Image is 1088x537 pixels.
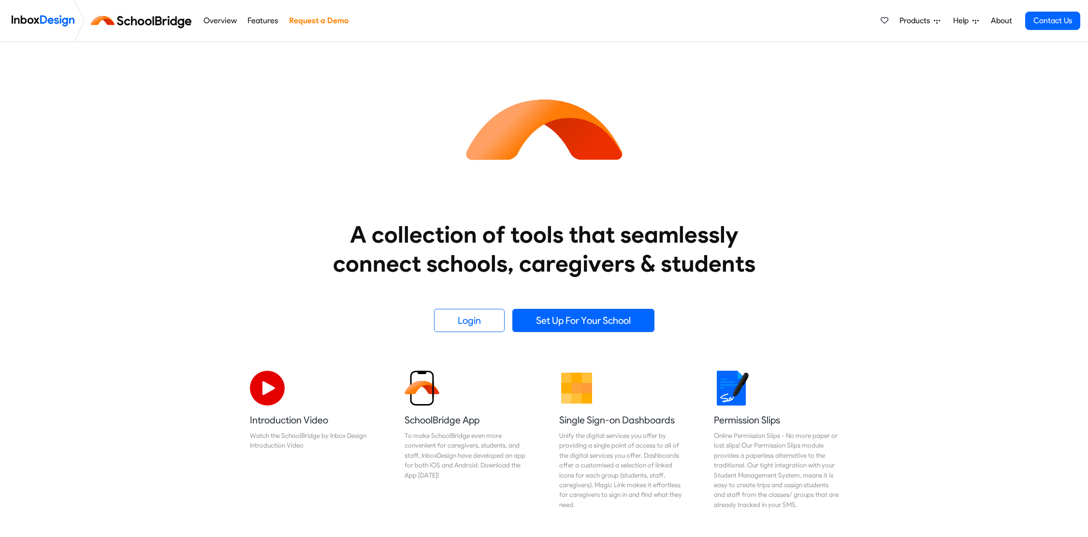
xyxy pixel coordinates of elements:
a: Permission Slips Online Permission Slips - No more paper or lost slips! ​Our Permission Slips mod... [706,363,846,517]
img: 2022_07_11_icon_video_playback.svg [250,371,285,406]
img: 2022_01_18_icon_signature.svg [714,371,749,406]
a: Help [949,11,983,30]
div: Unify the digital services you offer by providing a single point of access to all of the digital ... [559,431,684,509]
a: About [988,11,1015,30]
a: Request a Demo [286,11,351,30]
img: schoolbridge logo [89,9,198,32]
a: SchoolBridge App To make SchoolBridge even more convenient for caregivers, students, and staff, I... [397,363,537,517]
h5: SchoolBridge App [405,413,529,427]
h5: Introduction Video [250,413,375,427]
a: Contact Us [1025,12,1080,30]
img: 2022_01_13_icon_sb_app.svg [405,371,439,406]
heading: A collection of tools that seamlessly connect schools, caregivers & students [315,220,774,278]
a: Overview [201,11,239,30]
img: icon_schoolbridge.svg [457,42,631,216]
h5: Permission Slips [714,413,839,427]
div: Online Permission Slips - No more paper or lost slips! ​Our Permission Slips module provides a pa... [714,431,839,509]
span: Help [953,15,972,27]
a: Login [434,309,505,332]
div: To make SchoolBridge even more convenient for caregivers, students, and staff, InboxDesign have d... [405,431,529,480]
img: 2022_01_13_icon_grid.svg [559,371,594,406]
div: Watch the SchoolBridge by Inbox Design Introduction Video [250,431,375,450]
a: Features [245,11,281,30]
a: Products [896,11,944,30]
h5: Single Sign-on Dashboards [559,413,684,427]
a: Introduction Video Watch the SchoolBridge by Inbox Design Introduction Video [242,363,382,517]
span: Products [899,15,934,27]
a: Set Up For Your School [512,309,654,332]
a: Single Sign-on Dashboards Unify the digital services you offer by providing a single point of acc... [551,363,692,517]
